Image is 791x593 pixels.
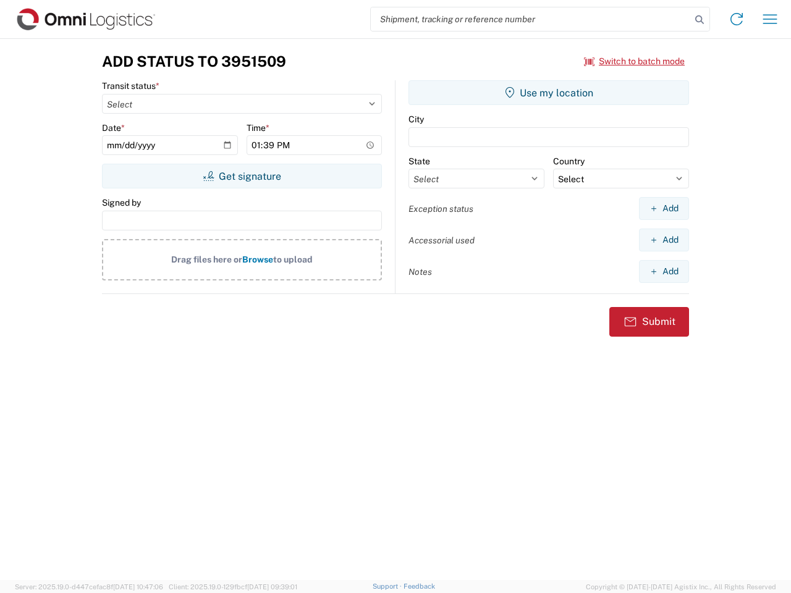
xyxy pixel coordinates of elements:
[102,53,286,70] h3: Add Status to 3951509
[373,582,404,590] a: Support
[408,235,475,246] label: Accessorial used
[609,307,689,337] button: Submit
[102,80,159,91] label: Transit status
[408,203,473,214] label: Exception status
[242,254,273,264] span: Browse
[15,583,163,591] span: Server: 2025.19.0-d447cefac8f
[102,122,125,133] label: Date
[553,156,585,167] label: Country
[408,266,432,277] label: Notes
[639,260,689,283] button: Add
[171,254,242,264] span: Drag files here or
[404,582,435,590] a: Feedback
[247,583,297,591] span: [DATE] 09:39:01
[371,7,691,31] input: Shipment, tracking or reference number
[169,583,297,591] span: Client: 2025.19.0-129fbcf
[639,197,689,220] button: Add
[247,122,269,133] label: Time
[113,583,163,591] span: [DATE] 10:47:06
[584,51,685,72] button: Switch to batch mode
[639,229,689,251] button: Add
[102,197,141,208] label: Signed by
[586,581,776,592] span: Copyright © [DATE]-[DATE] Agistix Inc., All Rights Reserved
[408,114,424,125] label: City
[102,164,382,188] button: Get signature
[273,254,313,264] span: to upload
[408,80,689,105] button: Use my location
[408,156,430,167] label: State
